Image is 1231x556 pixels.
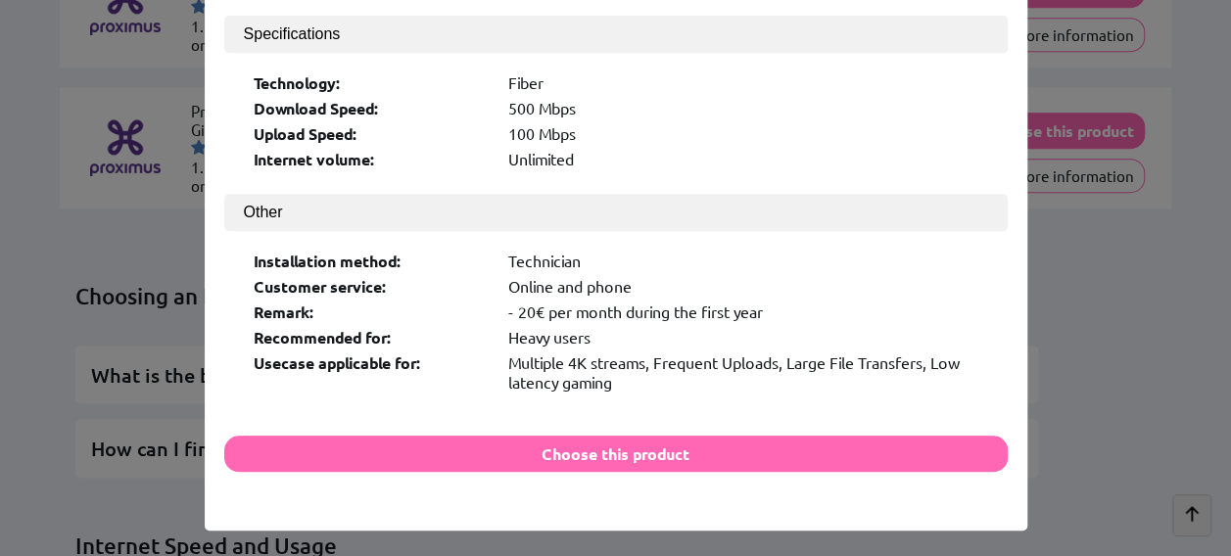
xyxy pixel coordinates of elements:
a: Choose this product [224,443,1008,463]
div: Customer service: [254,276,489,297]
div: Upload Speed: [254,123,489,144]
div: Multiple 4K streams, Frequent Uploads, Large File Transfers, Low latency gaming [508,352,978,392]
button: Specifications [224,16,1008,53]
div: Installation method: [254,251,489,271]
button: Other [224,194,1008,231]
div: Recommended for: [254,327,489,347]
div: Remark: [254,301,489,322]
div: Unlimited [508,149,978,169]
div: Usecase applicable for: [254,352,489,392]
div: 500 Mbps [508,98,978,118]
div: - 20€ per month during the first year [508,301,978,322]
div: Online and phone [508,276,978,297]
div: Technician [508,251,978,271]
div: Fiber [508,72,978,93]
button: Choose this product [224,436,1008,472]
div: Internet volume: [254,149,489,169]
div: Download Speed: [254,98,489,118]
div: Technology: [254,72,489,93]
div: 100 Mbps [508,123,978,144]
div: Heavy users [508,327,978,347]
